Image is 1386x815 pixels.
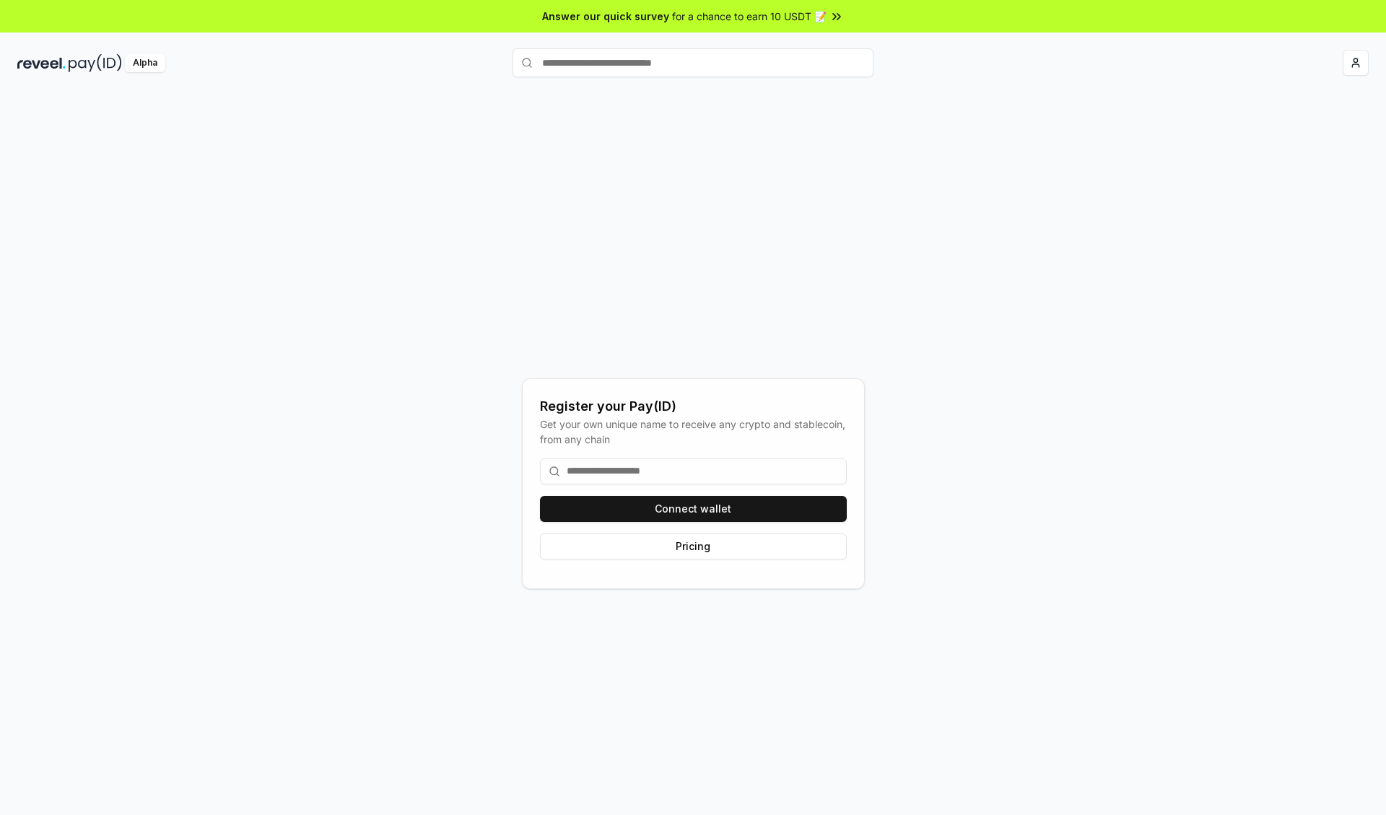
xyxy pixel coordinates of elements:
button: Pricing [540,533,847,559]
div: Get your own unique name to receive any crypto and stablecoin, from any chain [540,417,847,447]
div: Alpha [125,54,165,72]
div: Register your Pay(ID) [540,396,847,417]
span: for a chance to earn 10 USDT 📝 [672,9,827,24]
span: Answer our quick survey [542,9,669,24]
button: Connect wallet [540,496,847,522]
img: pay_id [69,54,122,72]
img: reveel_dark [17,54,66,72]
